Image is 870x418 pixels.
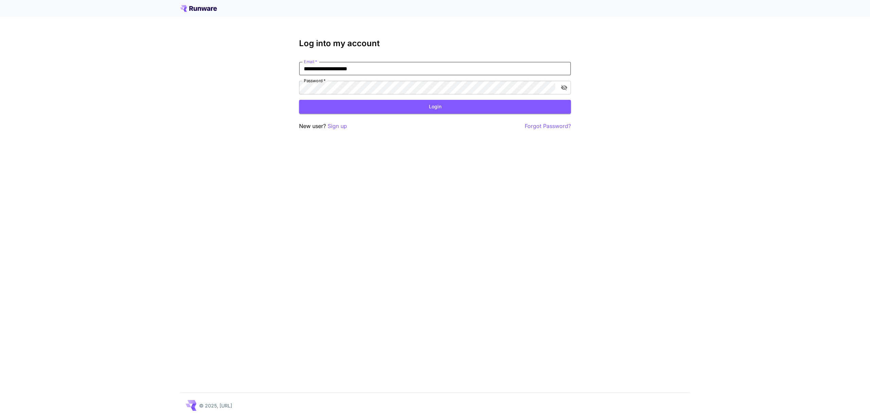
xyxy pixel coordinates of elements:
[199,402,232,409] p: © 2025, [URL]
[304,59,317,65] label: Email
[328,122,347,130] button: Sign up
[304,78,326,84] label: Password
[525,122,571,130] button: Forgot Password?
[299,39,571,48] h3: Log into my account
[558,81,570,94] button: toggle password visibility
[299,100,571,114] button: Login
[299,122,347,130] p: New user?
